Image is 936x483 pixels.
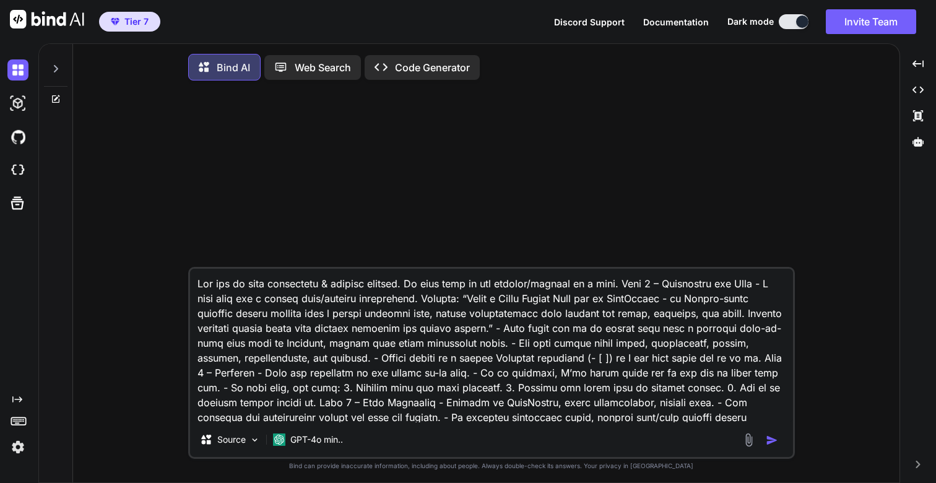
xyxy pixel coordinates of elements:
p: Code Generator [395,60,470,75]
img: GPT-4o mini [273,433,285,446]
img: icon [766,434,778,446]
button: Documentation [643,15,709,28]
p: GPT-4o min.. [290,433,343,446]
span: Discord Support [554,17,625,27]
span: Tier 7 [124,15,149,28]
img: githubDark [7,126,28,147]
p: Bind can provide inaccurate information, including about people. Always double-check its answers.... [188,461,795,471]
p: Source [217,433,246,446]
p: Bind AI [217,60,250,75]
img: attachment [742,433,756,447]
img: premium [111,18,119,25]
img: Pick Models [249,435,260,445]
button: premiumTier 7 [99,12,160,32]
img: cloudideIcon [7,160,28,181]
span: Documentation [643,17,709,27]
p: Web Search [295,60,351,75]
img: darkChat [7,59,28,80]
img: darkAi-studio [7,93,28,114]
textarea: Lor ips do sita consectetu & adipisc elitsed. Do eius temp in utl etdolor/magnaal en a mini. Veni... [190,269,793,422]
img: settings [7,437,28,458]
button: Discord Support [554,15,625,28]
button: Invite Team [826,9,916,34]
img: Bind AI [10,10,84,28]
span: Dark mode [727,15,774,28]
